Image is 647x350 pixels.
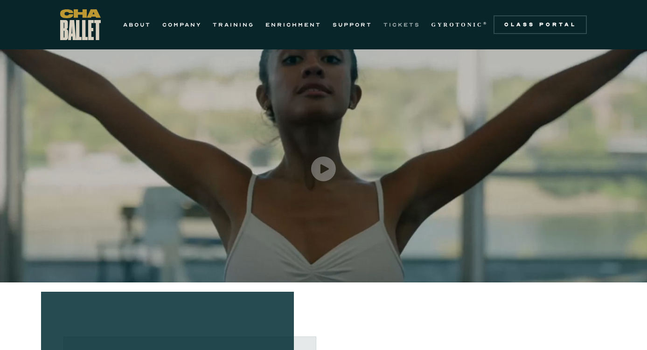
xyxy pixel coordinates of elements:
[483,21,488,26] sup: ®
[383,19,420,30] a: TICKETS
[60,9,101,40] a: home
[499,21,581,28] div: Class Portal
[123,19,151,30] a: ABOUT
[213,19,254,30] a: TRAINING
[333,19,372,30] a: SUPPORT
[494,15,587,34] a: Class Portal
[265,19,321,30] a: ENRICHMENT
[431,21,483,28] strong: GYROTONIC
[431,19,488,30] a: GYROTONIC®
[162,19,202,30] a: COMPANY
